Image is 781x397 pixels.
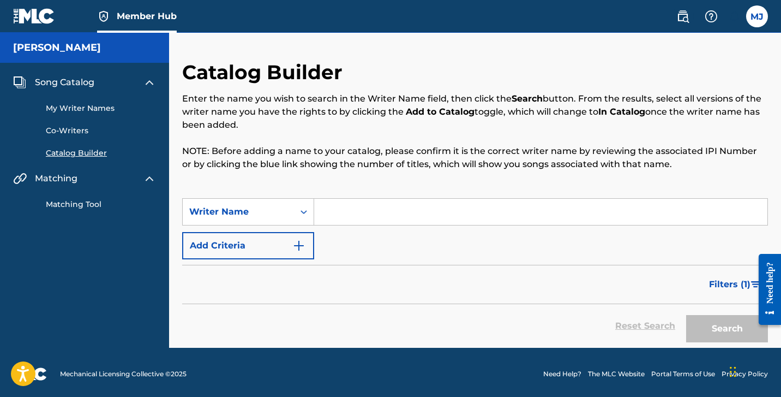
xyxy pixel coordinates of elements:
img: search [676,10,689,23]
img: expand [143,172,156,185]
span: Mechanical Licensing Collective © 2025 [60,369,187,379]
strong: In Catalog [598,106,645,117]
a: Need Help? [543,369,581,379]
div: Writer Name [189,205,287,218]
img: Song Catalog [13,76,26,89]
h5: Mitchell Janveau [13,42,101,54]
div: Help [700,5,722,27]
div: User Menu [746,5,768,27]
a: Catalog Builder [46,147,156,159]
img: 9d2ae6d4665cec9f34b9.svg [292,239,305,252]
a: Privacy Policy [722,369,768,379]
span: Song Catalog [35,76,94,89]
iframe: Chat Widget [726,345,781,397]
button: Filters (1) [702,271,768,298]
h2: Catalog Builder [182,60,348,85]
button: Add Criteria [182,232,314,259]
a: Public Search [672,5,694,27]
p: NOTE: Before adding a name to your catalog, please confirm it is the correct writer name by revie... [182,145,768,171]
span: Filters ( 1 ) [709,278,750,291]
a: My Writer Names [46,103,156,114]
img: Matching [13,172,27,185]
div: Drag [730,355,736,388]
a: Co-Writers [46,125,156,137]
img: MLC Logo [13,8,55,24]
span: Matching [35,172,77,185]
form: Search Form [182,198,768,348]
a: Matching Tool [46,199,156,210]
img: Top Rightsholder [97,10,110,23]
strong: Search [512,93,543,104]
iframe: Resource Center [750,242,781,336]
span: Member Hub [117,10,177,22]
img: help [705,10,718,23]
p: Enter the name you wish to search in the Writer Name field, then click the button. From the resul... [182,92,768,132]
a: Portal Terms of Use [651,369,715,379]
div: Notifications [729,11,740,22]
a: The MLC Website [588,369,645,379]
a: Song CatalogSong Catalog [13,76,94,89]
strong: Add to Catalog [406,106,474,117]
img: expand [143,76,156,89]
